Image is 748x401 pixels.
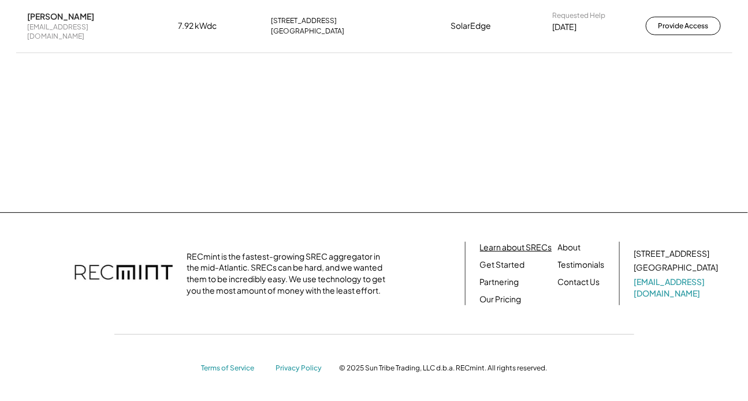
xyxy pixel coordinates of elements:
a: Testimonials [558,259,605,271]
div: 7.92 kWdc [178,20,236,32]
div: Requested Help [553,11,606,20]
a: Contact Us [558,276,600,288]
a: Learn about SRECs [480,242,552,253]
div: SolarEdge [451,20,518,32]
a: Get Started [480,259,525,271]
a: Our Pricing [480,294,522,305]
img: recmint-logotype%403x.png [75,253,173,294]
a: Terms of Service [201,363,265,373]
div: [GEOGRAPHIC_DATA] [271,27,416,36]
div: [DATE] [553,21,577,33]
a: Privacy Policy [276,363,328,373]
div: [STREET_ADDRESS] [271,16,416,25]
button: Provide Access [646,17,721,35]
div: © 2025 Sun Tribe Trading, LLC d.b.a. RECmint. All rights reserved. [339,363,547,373]
div: [GEOGRAPHIC_DATA] [634,262,719,273]
div: [STREET_ADDRESS] [634,248,710,260]
a: [EMAIL_ADDRESS][DOMAIN_NAME] [634,276,721,299]
a: About [558,242,581,253]
div: [EMAIL_ADDRESS][DOMAIN_NAME] [28,23,143,40]
div: RECmint is the fastest-growing SREC aggregator in the mid-Atlantic. SRECs can be hard, and we wan... [187,251,392,296]
a: Partnering [480,276,519,288]
div: [PERSON_NAME] [28,11,132,21]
